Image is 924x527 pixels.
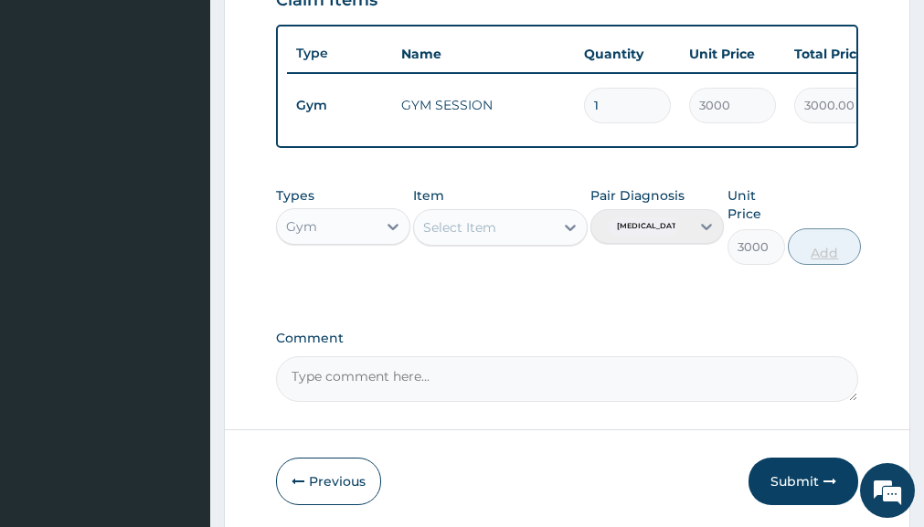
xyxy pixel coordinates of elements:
th: Name [392,36,575,72]
div: Minimize live chat window [300,9,344,53]
th: Total Price [785,36,890,72]
div: Select Item [423,218,496,237]
textarea: Type your message and hit 'Enter' [9,341,348,405]
td: GYM SESSION [392,87,575,123]
th: Type [287,37,392,70]
label: Unit Price [728,186,786,223]
span: We're online! [106,151,252,335]
label: Item [413,186,444,205]
button: Previous [276,458,381,505]
label: Pair Diagnosis [590,186,685,205]
th: Quantity [575,36,680,72]
button: Submit [749,458,858,505]
label: Types [276,188,314,204]
button: Add [788,228,861,265]
div: Gym [286,217,317,236]
img: d_794563401_company_1708531726252_794563401 [34,91,74,137]
label: Comment [276,331,858,346]
div: Chat with us now [95,102,307,126]
td: Gym [287,89,392,122]
th: Unit Price [680,36,785,72]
